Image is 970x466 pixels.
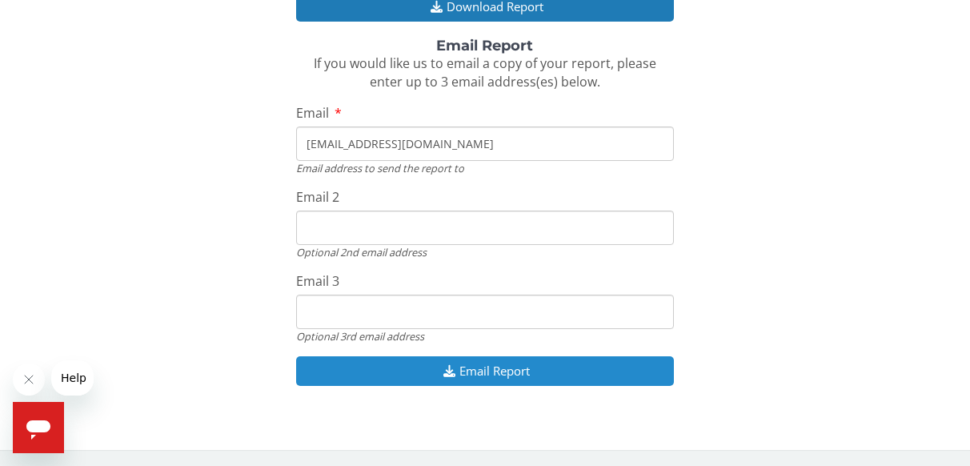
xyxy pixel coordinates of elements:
[13,364,45,396] iframe: Close message
[13,402,64,453] iframe: Button to launch messaging window
[296,188,339,206] span: Email 2
[296,104,329,122] span: Email
[51,360,94,396] iframe: Message from company
[314,54,656,90] span: If you would like us to email a copy of your report, please enter up to 3 email address(es) below.
[296,161,675,175] div: Email address to send the report to
[296,245,675,259] div: Optional 2nd email address
[296,329,675,343] div: Optional 3rd email address
[296,356,675,386] button: Email Report
[296,272,339,290] span: Email 3
[436,37,533,54] strong: Email Report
